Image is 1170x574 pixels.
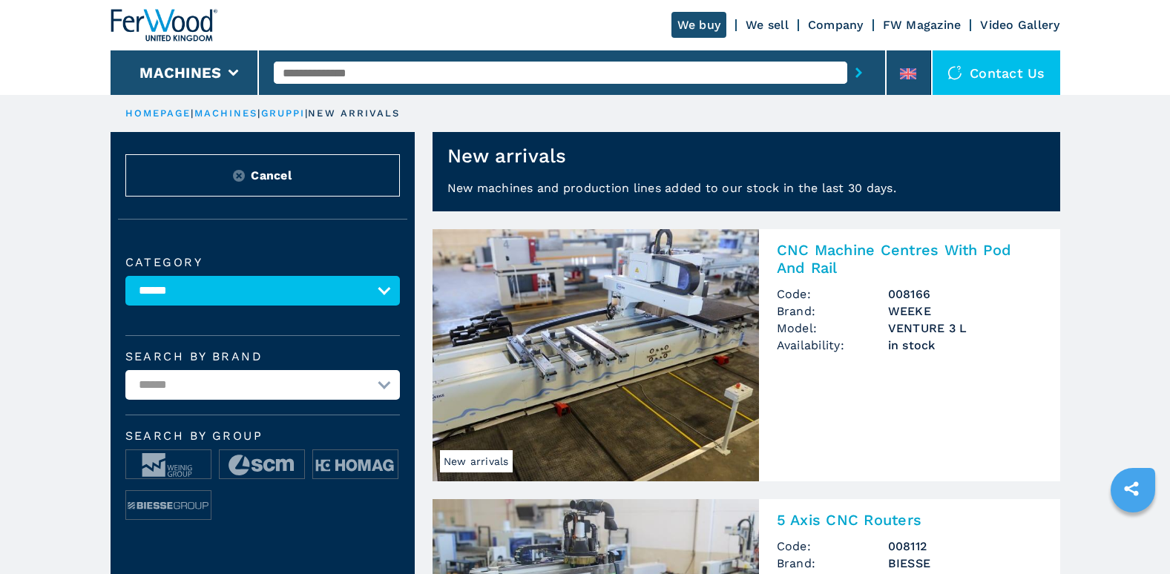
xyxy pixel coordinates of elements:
img: Contact us [947,65,962,80]
span: in stock [888,337,1042,354]
span: Code: [777,286,888,303]
h3: WEEKE [888,303,1042,320]
span: Code: [777,538,888,555]
h3: BIESSE [888,555,1042,572]
h3: 008166 [888,286,1042,303]
h1: New arrivals [447,144,567,168]
a: We sell [746,18,789,32]
span: Search by group [125,430,400,442]
img: image [313,450,398,480]
span: Model: [777,320,888,337]
label: Search by brand [125,351,400,363]
h3: 008112 [888,538,1042,555]
a: FW Magazine [883,18,962,32]
a: Video Gallery [980,18,1059,32]
label: Category [125,257,400,268]
img: CNC Machine Centres With Pod And Rail WEEKE VENTURE 3 L [433,229,759,481]
h2: CNC Machine Centres With Pod And Rail [777,241,1042,277]
p: New machines and production lines added to our stock in the last 30 days. [433,179,1060,211]
button: ResetCancel [125,154,400,197]
span: New arrivals [440,450,513,472]
p: new arrivals [308,107,400,120]
span: | [191,108,194,119]
a: CNC Machine Centres With Pod And Rail WEEKE VENTURE 3 LNew arrivalsCNC Machine Centres With Pod A... [433,229,1060,481]
img: image [126,450,211,480]
span: Cancel [251,167,292,184]
img: Reset [233,170,245,182]
a: HOMEPAGE [125,108,191,119]
span: Availability: [777,337,888,354]
div: Contact us [933,50,1060,95]
span: Brand: [777,555,888,572]
span: Brand: [777,303,888,320]
img: image [126,491,211,521]
span: | [305,108,308,119]
img: Ferwood [111,9,217,42]
img: image [220,450,304,480]
button: submit-button [847,56,870,90]
h3: VENTURE 3 L [888,320,1042,337]
a: gruppi [261,108,306,119]
h2: 5 Axis CNC Routers [777,511,1042,529]
a: Company [808,18,864,32]
a: We buy [671,12,727,38]
button: Machines [139,64,221,82]
span: | [257,108,260,119]
a: sharethis [1113,470,1150,507]
a: machines [194,108,258,119]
